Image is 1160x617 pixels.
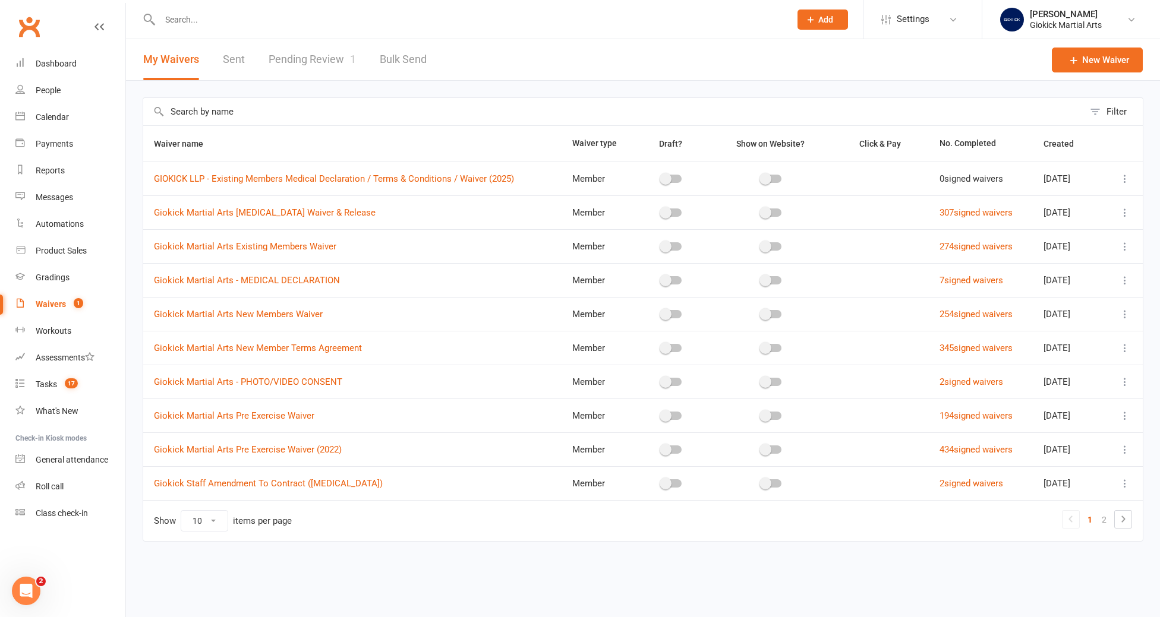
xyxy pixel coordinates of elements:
[36,406,78,416] div: What's New
[1083,511,1097,528] a: 1
[726,137,818,151] button: Show on Website?
[15,447,125,473] a: General attendance kiosk mode
[1033,162,1104,195] td: [DATE]
[74,298,83,308] span: 1
[15,500,125,527] a: Class kiosk mode
[36,246,87,255] div: Product Sales
[1033,432,1104,466] td: [DATE]
[36,59,77,68] div: Dashboard
[1052,48,1143,72] a: New Waiver
[154,137,216,151] button: Waiver name
[562,466,634,500] td: Member
[15,318,125,344] a: Workouts
[1033,195,1104,229] td: [DATE]
[1107,105,1127,119] div: Filter
[380,39,427,80] a: Bulk Send
[154,241,336,252] a: Giokick Martial Arts Existing Members Waiver
[849,137,914,151] button: Click & Pay
[36,112,69,122] div: Calendar
[223,39,245,80] a: Sent
[940,241,1013,252] a: 274signed waivers
[562,229,634,263] td: Member
[562,365,634,398] td: Member
[562,398,634,432] td: Member
[233,516,292,526] div: items per page
[15,77,125,104] a: People
[798,10,848,30] button: Add
[562,162,634,195] td: Member
[1033,398,1104,432] td: [DATE]
[15,104,125,131] a: Calendar
[562,432,634,466] td: Member
[14,12,44,42] a: Clubworx
[1033,263,1104,297] td: [DATE]
[940,173,1003,184] span: 0 signed waivers
[1097,511,1111,528] a: 2
[154,173,514,184] a: GIOKICK LLP - Existing Members Medical Declaration / Terms & Conditions / Waiver (2025)
[156,11,782,28] input: Search...
[562,195,634,229] td: Member
[929,126,1032,162] th: No. Completed
[1033,365,1104,398] td: [DATE]
[1044,139,1087,148] span: Created
[1030,9,1102,20] div: [PERSON_NAME]
[350,53,356,65] span: 1
[15,50,125,77] a: Dashboard
[15,264,125,291] a: Gradings
[154,309,323,319] a: Giokick Martial Arts New Members Waiver
[36,482,64,491] div: Roll call
[36,219,84,229] div: Automations
[940,309,1013,319] a: 254signed waivers
[154,478,383,489] a: Giokick Staff Amendment To Contract ([MEDICAL_DATA])
[15,131,125,157] a: Payments
[940,444,1013,455] a: 434signed waivers
[15,344,125,371] a: Assessments
[15,184,125,211] a: Messages
[143,39,199,80] button: My Waivers
[154,207,376,218] a: Giokick Martial Arts [MEDICAL_DATA] Waiver & Release
[269,39,356,80] a: Pending Review1
[36,326,71,336] div: Workouts
[154,376,342,387] a: Giokick Martial Arts - PHOTO/VIDEO CONSENT
[36,273,70,282] div: Gradings
[12,577,40,605] iframe: Intercom live chat
[36,577,46,586] span: 2
[154,275,340,286] a: Giokick Martial Arts - MEDICAL DECLARATION
[36,299,66,309] div: Waivers
[940,275,1003,286] a: 7signed waivers
[562,297,634,331] td: Member
[154,139,216,148] span: Waiver name
[818,15,833,24] span: Add
[36,192,73,202] div: Messages
[36,139,73,148] div: Payments
[65,378,78,388] span: 17
[36,86,61,95] div: People
[36,508,88,518] div: Class check-in
[940,207,1013,218] a: 307signed waivers
[736,139,805,148] span: Show on Website?
[154,410,314,421] a: Giokick Martial Arts Pre Exercise Waiver
[1033,466,1104,500] td: [DATE]
[143,98,1084,125] input: Search by name
[897,6,929,33] span: Settings
[15,211,125,238] a: Automations
[940,410,1013,421] a: 194signed waivers
[940,376,1003,387] a: 2signed waivers
[659,139,682,148] span: Draft?
[15,291,125,318] a: Waivers 1
[562,126,634,162] th: Waiver type
[15,157,125,184] a: Reports
[859,139,901,148] span: Click & Pay
[1044,137,1087,151] button: Created
[1033,331,1104,365] td: [DATE]
[648,137,695,151] button: Draft?
[940,478,1003,489] a: 2signed waivers
[15,238,125,264] a: Product Sales
[562,263,634,297] td: Member
[1084,98,1143,125] button: Filter
[1030,20,1102,30] div: Giokick Martial Arts
[36,353,94,362] div: Assessments
[1033,297,1104,331] td: [DATE]
[154,444,342,455] a: Giokick Martial Arts Pre Exercise Waiver (2022)
[1000,8,1024,31] img: thumb_image1695682096.png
